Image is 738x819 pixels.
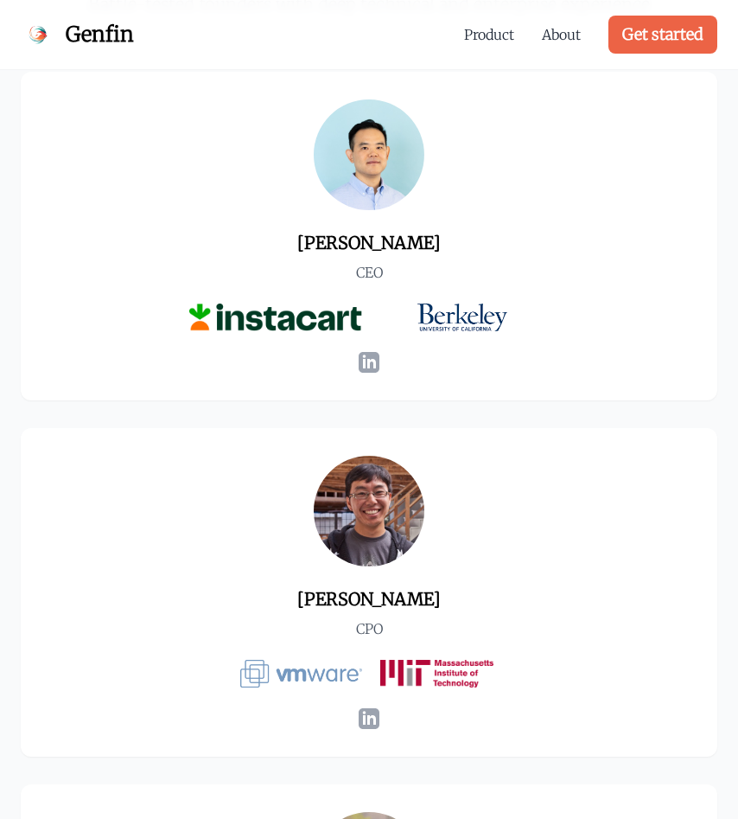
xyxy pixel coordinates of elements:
a: Genfin [21,17,134,52]
h3: [PERSON_NAME] [240,587,497,611]
img: UC Berkeley [417,304,508,331]
img: Genfin Logo [21,17,55,52]
img: Instacart [189,304,362,331]
a: Get started [608,16,717,54]
p: CPO [240,618,497,639]
p: CEO [189,262,549,283]
img: Robert Kwok [314,456,424,566]
img: VMware [240,660,362,688]
a: Product [464,24,514,45]
span: Genfin [66,21,134,48]
img: Shane Wey [314,99,424,210]
img: MIT [380,660,494,688]
h3: [PERSON_NAME] [189,231,549,255]
a: About [542,24,581,45]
